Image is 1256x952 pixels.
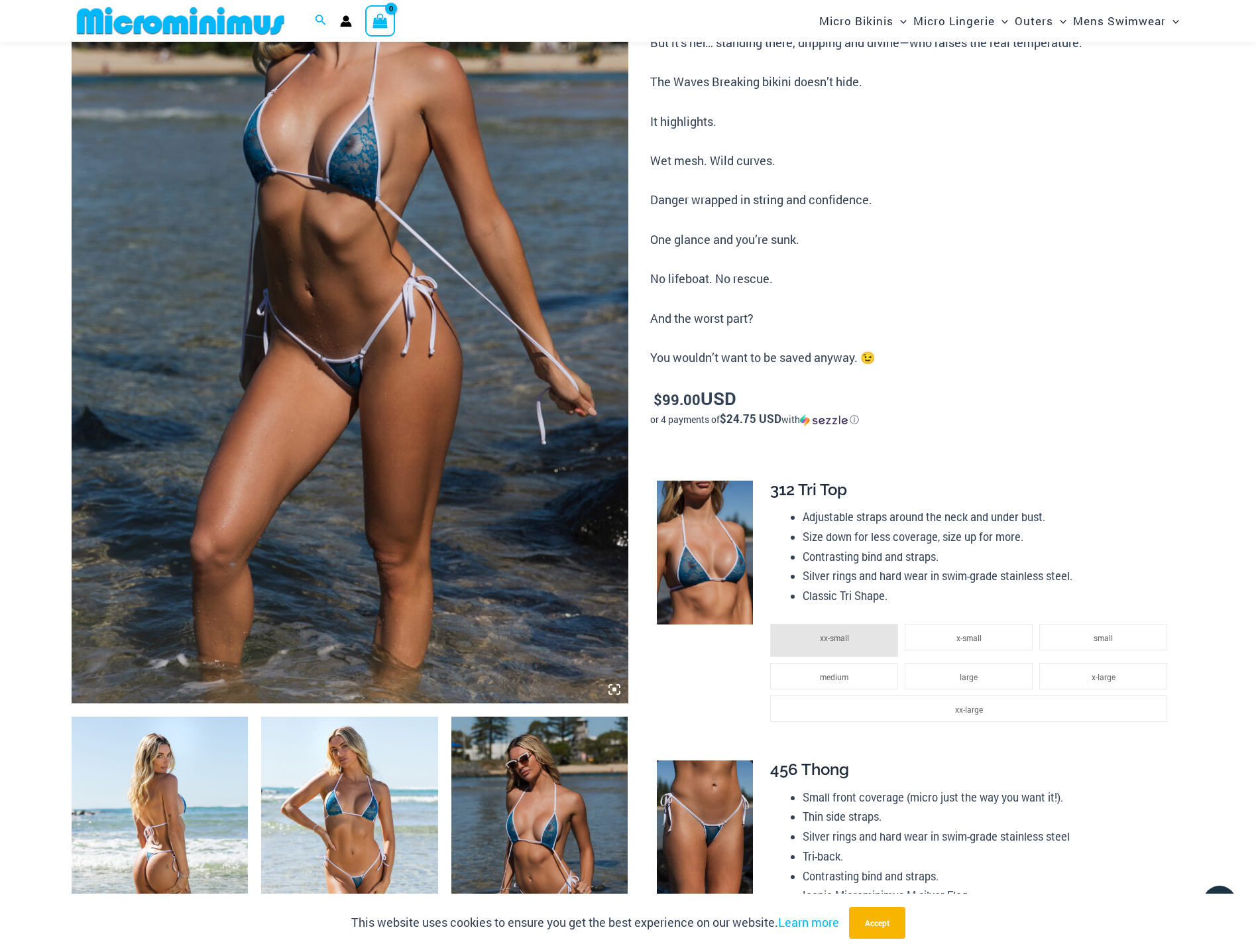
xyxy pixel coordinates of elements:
[814,2,1185,40] nav: Site Navigation
[803,566,1174,586] li: Silver rings and hard wear in swim-grade stainless steel.
[1015,4,1053,38] span: Outers
[803,527,1174,547] li: Size down for less coverage, size up for more.
[956,632,982,643] span: x-small
[1011,4,1070,38] a: OutersMenu ToggleMenu Toggle
[1166,4,1179,38] span: Menu Toggle
[770,760,849,779] span: 456 Thong
[816,4,910,38] a: Micro BikinisMenu ToggleMenu Toggle
[1092,672,1115,682] span: x-large
[905,663,1033,689] li: large
[650,413,1184,426] div: or 4 payments of with
[1070,4,1182,38] a: Mens SwimwearMenu ToggleMenu Toggle
[803,586,1174,606] li: Classic Tri Shape.
[770,480,847,499] span: 312 Tri Top
[960,672,978,682] span: large
[803,886,1174,906] li: Iconic Microminimus M silver Flag.
[340,15,352,27] a: Account icon link
[803,847,1174,866] li: Tri-back.
[803,827,1174,847] li: Silver rings and hard wear in swim-grade stainless steel
[770,624,898,657] li: xx-small
[365,5,396,36] a: View Shopping Cart, empty
[1073,4,1166,38] span: Mens Swimwear
[72,6,290,36] img: MM SHOP LOGO FLAT
[819,4,893,38] span: Micro Bikinis
[893,4,907,38] span: Menu Toggle
[1039,624,1167,650] li: small
[803,547,1174,567] li: Contrasting bind and straps.
[770,695,1167,722] li: xx-large
[905,624,1033,650] li: x-small
[800,414,848,426] img: Sezzle
[720,411,781,426] span: $24.75 USD
[778,914,839,930] a: Learn more
[650,413,1184,426] div: or 4 payments of$24.75 USDwithSezzle Click to learn more about Sezzle
[650,388,1184,410] p: USD
[803,807,1174,827] li: Thin side straps.
[654,390,662,409] span: $
[657,760,753,905] img: Waves Breaking Ocean 456 Bottom
[657,481,753,625] img: Waves Breaking Ocean 312 Top
[995,4,1008,38] span: Menu Toggle
[803,788,1174,807] li: Small front coverage (micro just the way you want it!).
[770,663,898,689] li: medium
[803,866,1174,886] li: Contrasting bind and straps.
[803,507,1174,527] li: Adjustable straps around the neck and under bust.
[351,913,839,933] p: This website uses cookies to ensure you get the best experience on our website.
[913,4,995,38] span: Micro Lingerie
[955,704,983,715] span: xx-large
[1094,632,1113,643] span: small
[1039,663,1167,689] li: x-large
[820,632,849,643] span: xx-small
[654,390,701,409] bdi: 99.00
[820,672,848,682] span: medium
[315,13,327,30] a: Search icon link
[1053,4,1066,38] span: Menu Toggle
[849,907,905,939] button: Accept
[910,4,1011,38] a: Micro LingerieMenu ToggleMenu Toggle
